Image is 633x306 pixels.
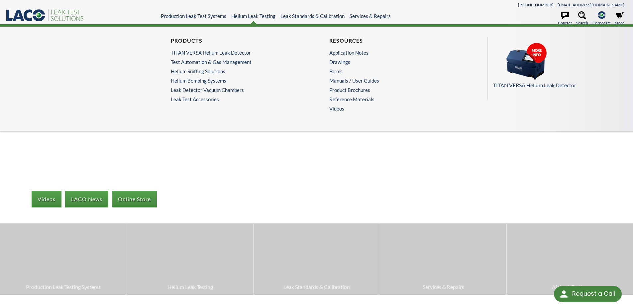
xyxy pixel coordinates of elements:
a: Search [576,11,588,26]
span: Leak Standards & Calibration [257,283,376,291]
a: Helium Leak Testing [127,223,253,294]
a: Services & Repairs [350,13,391,19]
a: TITAN VERSA Helium Leak Detector [493,43,620,90]
a: Helium Leak Testing [231,13,275,19]
a: Leak Standards & Calibration [280,13,345,19]
a: Store [615,11,624,26]
a: Application Notes [329,50,459,56]
a: [EMAIL_ADDRESS][DOMAIN_NAME] [558,2,624,7]
p: TITAN VERSA Helium Leak Detector [493,81,620,90]
span: Helium Leak Testing [130,283,250,291]
a: TITAN VERSA Helium Leak Detector [171,50,300,56]
span: Production Leak Testing Systems [3,283,123,291]
a: Leak Detector Vacuum Chambers [171,87,300,93]
a: Manuals / User Guides [329,78,459,84]
img: round button [559,289,569,299]
a: Reference Materials [329,96,459,102]
a: Services & Repairs [380,223,506,294]
a: Air Leak Testing [507,223,633,294]
a: Leak Test Accessories [171,96,304,102]
div: Request a Call [554,286,622,302]
a: Videos [32,191,61,207]
a: Production Leak Test Systems [161,13,226,19]
a: Online Store [112,191,157,207]
a: Helium Sniffing Solutions [171,68,300,74]
a: Drawings [329,59,459,65]
img: Menu_Pods_TV.png [493,43,560,80]
a: Leak Standards & Calibration [254,223,380,294]
span: Services & Repairs [383,283,503,291]
a: Videos [329,106,462,112]
h4: Products [171,37,300,44]
a: Helium Bombing Systems [171,78,300,84]
span: Corporate [592,20,611,26]
span: Air Leak Testing [510,283,630,291]
div: Request a Call [572,286,615,301]
a: LACO News [65,191,108,207]
a: Contact [558,11,572,26]
a: Forms [329,68,459,74]
a: Product Brochures [329,87,459,93]
a: [PHONE_NUMBER] [518,2,554,7]
a: Test Automation & Gas Management [171,59,300,65]
h4: Resources [329,37,459,44]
